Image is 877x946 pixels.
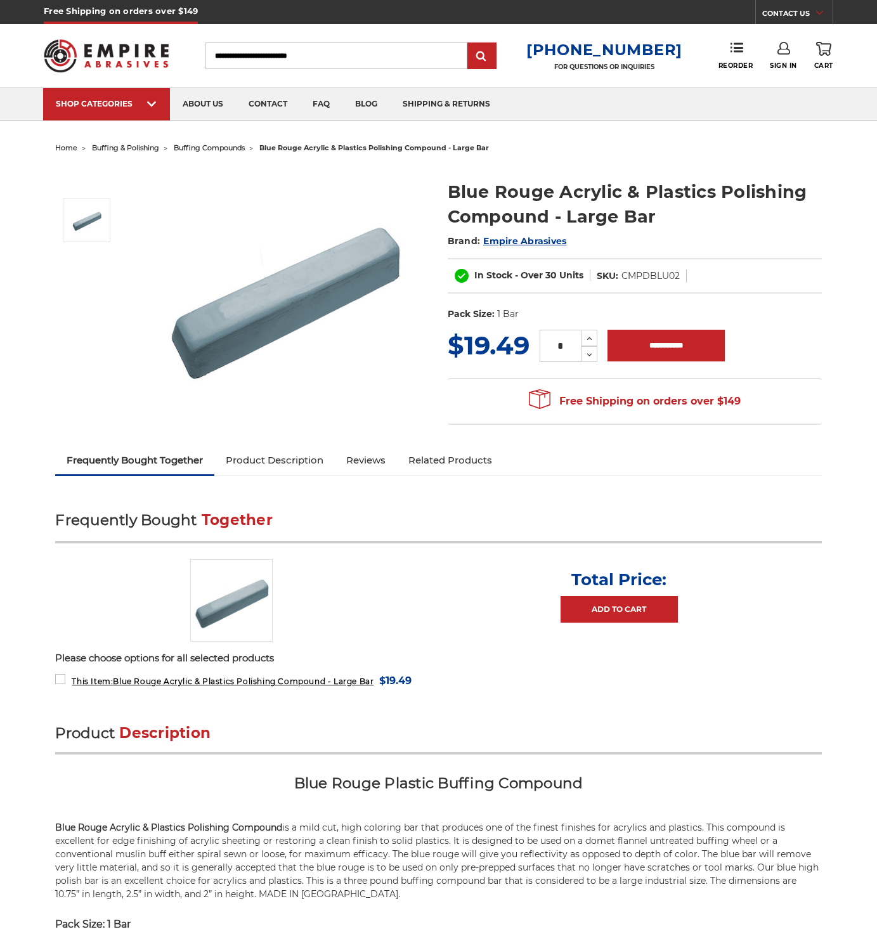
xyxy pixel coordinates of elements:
span: $19.49 [379,672,412,689]
p: FOR QUESTIONS OR INQUIRIES [526,63,682,71]
h1: Blue Rouge Acrylic & Plastics Polishing Compound - Large Bar [448,179,822,229]
span: Cart [814,62,833,70]
p: Total Price: [571,569,666,590]
dd: CMPDBLU02 [621,269,680,283]
span: Blue Rouge Acrylic & Plastics Polishing Compound - Large Bar [72,677,374,686]
p: is a mild cut, high coloring bar that produces one of the finest finishes for acrylics and plasti... [55,821,821,901]
a: shipping & returns [390,88,503,120]
span: In Stock [474,269,512,281]
span: Units [559,269,583,281]
span: Brand: [448,235,481,247]
p: Please choose options for all selected products [55,651,821,666]
input: Submit [469,44,495,69]
span: Sign In [770,62,797,70]
a: contact [236,88,300,120]
dt: Pack Size: [448,308,495,321]
a: buffing & polishing [92,143,159,152]
dd: 1 Bar [497,308,519,321]
span: $19.49 [448,330,529,361]
strong: This Item: [72,677,113,686]
span: Together [202,511,273,529]
a: Related Products [397,446,503,474]
span: blue rouge acrylic & plastics polishing compound - large bar [259,143,489,152]
strong: Blue Rouge Acrylic & Plastics Polishing Compound [55,822,282,833]
img: Blue rouge polishing compound [71,204,103,236]
a: faq [300,88,342,120]
a: blog [342,88,390,120]
a: Cart [814,42,833,70]
strong: Pack Size: 1 Bar [55,918,131,930]
a: Empire Abrasives [483,235,566,247]
a: CONTACT US [762,6,833,24]
span: 30 [545,269,557,281]
span: - Over [515,269,543,281]
img: Empire Abrasives [44,31,169,80]
a: home [55,143,77,152]
span: Blue Rouge Plastic Buffing Compound [294,774,583,792]
img: Blue rouge polishing compound [157,166,411,420]
a: Add to Cart [561,596,678,623]
a: Frequently Bought Together [55,446,214,474]
dt: SKU: [597,269,618,283]
span: Free Shipping on orders over $149 [529,389,741,414]
a: buffing compounds [174,143,245,152]
span: Description [119,724,211,742]
a: Product Description [214,446,335,474]
img: Blue rouge polishing compound [190,559,273,642]
a: [PHONE_NUMBER] [526,41,682,59]
span: Reorder [718,62,753,70]
div: SHOP CATEGORIES [56,99,157,108]
span: Product [55,724,115,742]
a: about us [170,88,236,120]
a: Reviews [335,446,397,474]
span: Frequently Bought [55,511,197,529]
a: Reorder [718,42,753,69]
